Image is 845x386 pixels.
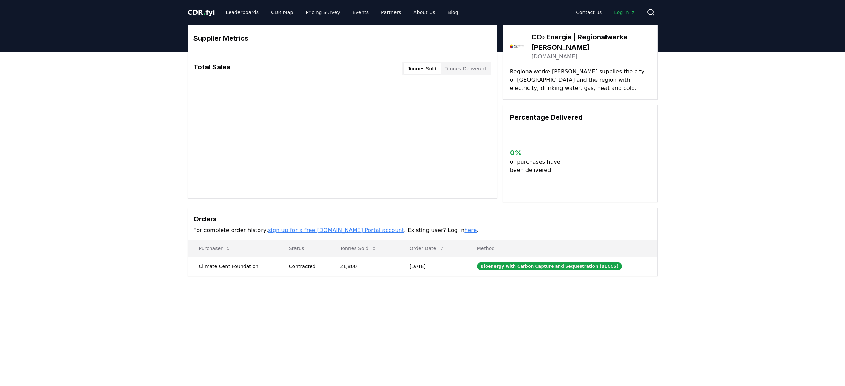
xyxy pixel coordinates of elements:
span: . [203,8,205,16]
h3: 0 % [510,148,566,158]
a: Pricing Survey [300,6,345,19]
a: sign up for a free [DOMAIN_NAME] Portal account [268,227,404,233]
button: Purchaser [193,242,236,255]
h3: CO₂ Energie | Regionalwerke [PERSON_NAME] [531,32,650,52]
a: CDR.fyi [188,8,215,17]
button: Tonnes Sold [334,242,382,255]
h3: Total Sales [193,62,231,75]
p: Method [471,245,652,252]
span: CDR fyi [188,8,215,16]
a: Events [347,6,374,19]
button: Tonnes Delivered [441,63,490,74]
nav: Main [570,6,641,19]
span: Log in [614,9,635,16]
td: [DATE] [399,257,466,276]
a: Partners [376,6,407,19]
a: here [464,227,477,233]
div: Contracted [289,263,324,270]
a: Contact us [570,6,607,19]
td: Climate Cent Foundation [188,257,278,276]
a: CDR Map [266,6,299,19]
h3: Supplier Metrics [193,33,491,44]
div: Bioenergy with Carbon Capture and Sequestration (BECCS) [477,262,622,270]
a: Leaderboards [220,6,264,19]
button: Tonnes Sold [404,63,441,74]
nav: Main [220,6,464,19]
button: Order Date [404,242,450,255]
p: Status [283,245,324,252]
p: of purchases have been delivered [510,158,566,174]
p: For complete order history, . Existing user? Log in . [193,226,652,234]
h3: Percentage Delivered [510,112,651,122]
h3: Orders [193,214,652,224]
a: About Us [408,6,441,19]
td: 21,800 [329,257,398,276]
img: CO₂ Energie | Regionalwerke AG Baden-logo [510,39,525,54]
a: Blog [442,6,464,19]
p: Regionalwerke [PERSON_NAME] supplies the city of [GEOGRAPHIC_DATA] and the region with electricit... [510,68,651,92]
a: [DOMAIN_NAME] [531,52,577,61]
a: Log in [609,6,641,19]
